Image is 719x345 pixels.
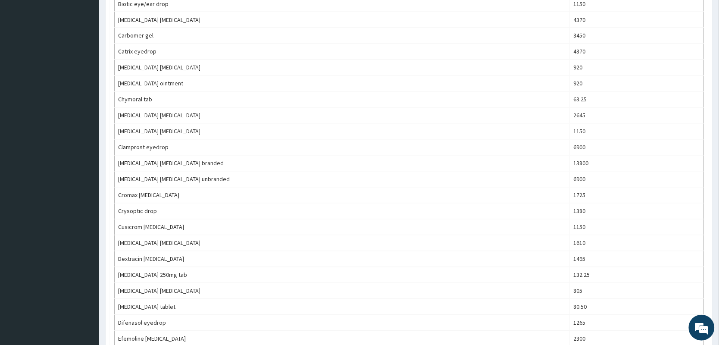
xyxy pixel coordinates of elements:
td: 1495 [570,251,703,267]
td: [MEDICAL_DATA] [MEDICAL_DATA] branded [115,156,570,172]
td: [MEDICAL_DATA] ointment [115,76,570,92]
td: 3450 [570,28,703,44]
td: Cromax [MEDICAL_DATA] [115,188,570,204]
td: 6900 [570,172,703,188]
td: [MEDICAL_DATA] [MEDICAL_DATA] [115,108,570,124]
td: 6900 [570,140,703,156]
td: [MEDICAL_DATA] [MEDICAL_DATA] [115,12,570,28]
td: Crysoptic drop [115,204,570,220]
td: 13800 [570,156,703,172]
td: 1150 [570,220,703,235]
td: 1610 [570,235,703,251]
div: Chat with us now [45,48,145,60]
td: Catrix eyedrop [115,44,570,60]
td: 4370 [570,44,703,60]
td: 4370 [570,12,703,28]
td: Carbomer gel [115,28,570,44]
td: [MEDICAL_DATA] 250mg tab [115,267,570,283]
td: Difenasol eyedrop [115,315,570,331]
td: [MEDICAL_DATA] [MEDICAL_DATA] [115,60,570,76]
img: d_794563401_company_1708531726252_794563401 [16,43,35,65]
td: [MEDICAL_DATA] [MEDICAL_DATA] unbranded [115,172,570,188]
td: 1265 [570,315,703,331]
td: 2645 [570,108,703,124]
td: 1725 [570,188,703,204]
td: [MEDICAL_DATA] tablet [115,299,570,315]
td: Cusicrom [MEDICAL_DATA] [115,220,570,235]
td: [MEDICAL_DATA] [MEDICAL_DATA] [115,235,570,251]
td: Dextracin [MEDICAL_DATA] [115,251,570,267]
td: 805 [570,283,703,299]
td: Clamprost eyedrop [115,140,570,156]
td: 920 [570,60,703,76]
span: We're online! [50,109,119,196]
textarea: Type your message and hit 'Enter' [4,235,164,266]
td: 1380 [570,204,703,220]
td: [MEDICAL_DATA] [MEDICAL_DATA] [115,283,570,299]
td: 132.25 [570,267,703,283]
div: Minimize live chat window [141,4,162,25]
td: [MEDICAL_DATA] [MEDICAL_DATA] [115,124,570,140]
td: 63.25 [570,92,703,108]
td: Chymoral tab [115,92,570,108]
td: 920 [570,76,703,92]
td: 80.50 [570,299,703,315]
td: 1150 [570,124,703,140]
